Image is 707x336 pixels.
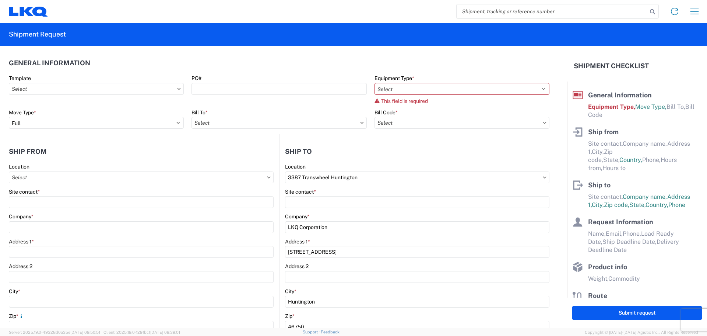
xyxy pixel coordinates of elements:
[604,201,629,208] span: Zip code,
[374,75,414,82] label: Equipment Type
[457,4,647,18] input: Shipment, tracking or reference number
[374,109,398,116] label: Bill Code
[588,91,652,99] span: General Information
[646,201,668,208] span: Country,
[285,263,309,270] label: Address 2
[588,181,611,189] span: Ship to
[619,156,642,163] span: Country,
[588,292,607,299] span: Route
[321,330,340,334] a: Feedback
[9,148,47,155] h2: Ship from
[9,109,36,116] label: Move Type
[9,163,29,170] label: Location
[623,230,641,237] span: Phone,
[285,313,295,319] label: Zip
[668,201,685,208] span: Phone
[588,128,619,136] span: Ship from
[285,172,549,183] input: Select
[381,98,428,104] span: This field is required
[588,218,653,226] span: Request Information
[9,30,66,39] h2: Shipment Request
[285,163,306,170] label: Location
[285,188,316,195] label: Site contact
[574,62,649,70] h2: Shipment Checklist
[9,238,34,245] label: Address 1
[9,313,24,319] label: Zip
[374,117,549,129] input: Select
[623,193,667,200] span: Company name,
[103,330,180,335] span: Client: 2025.19.0-129fbcf
[588,193,623,200] span: Site contact,
[285,288,296,295] label: City
[585,329,698,336] span: Copyright © [DATE]-[DATE] Agistix Inc., All Rights Reserved
[9,59,90,67] h2: General Information
[588,275,608,282] span: Weight,
[602,238,657,245] span: Ship Deadline Date,
[9,330,100,335] span: Server: 2025.19.0-49328d0a35e
[608,275,640,282] span: Commodity
[666,103,685,110] span: Bill To,
[285,238,310,245] label: Address 1
[285,213,310,220] label: Company
[9,263,32,270] label: Address 2
[572,306,702,320] button: Submit request
[642,156,661,163] span: Phone,
[588,263,627,271] span: Product info
[9,83,184,95] input: Select
[285,148,312,155] h2: Ship to
[588,140,623,147] span: Site contact,
[150,330,180,335] span: [DATE] 09:39:01
[603,156,619,163] span: State,
[191,109,208,116] label: Bill To
[606,230,623,237] span: Email,
[9,188,40,195] label: Site contact
[592,148,604,155] span: City,
[191,75,201,82] label: PO#
[623,140,667,147] span: Company name,
[602,164,626,172] span: Hours to
[9,75,31,82] label: Template
[592,201,604,208] span: City,
[588,103,635,110] span: Equipment Type,
[588,230,606,237] span: Name,
[191,117,366,129] input: Select
[9,288,20,295] label: City
[629,201,646,208] span: State,
[635,103,666,110] span: Move Type,
[303,330,321,334] a: Support
[9,213,34,220] label: Company
[70,330,100,335] span: [DATE] 09:50:51
[9,172,274,183] input: Select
